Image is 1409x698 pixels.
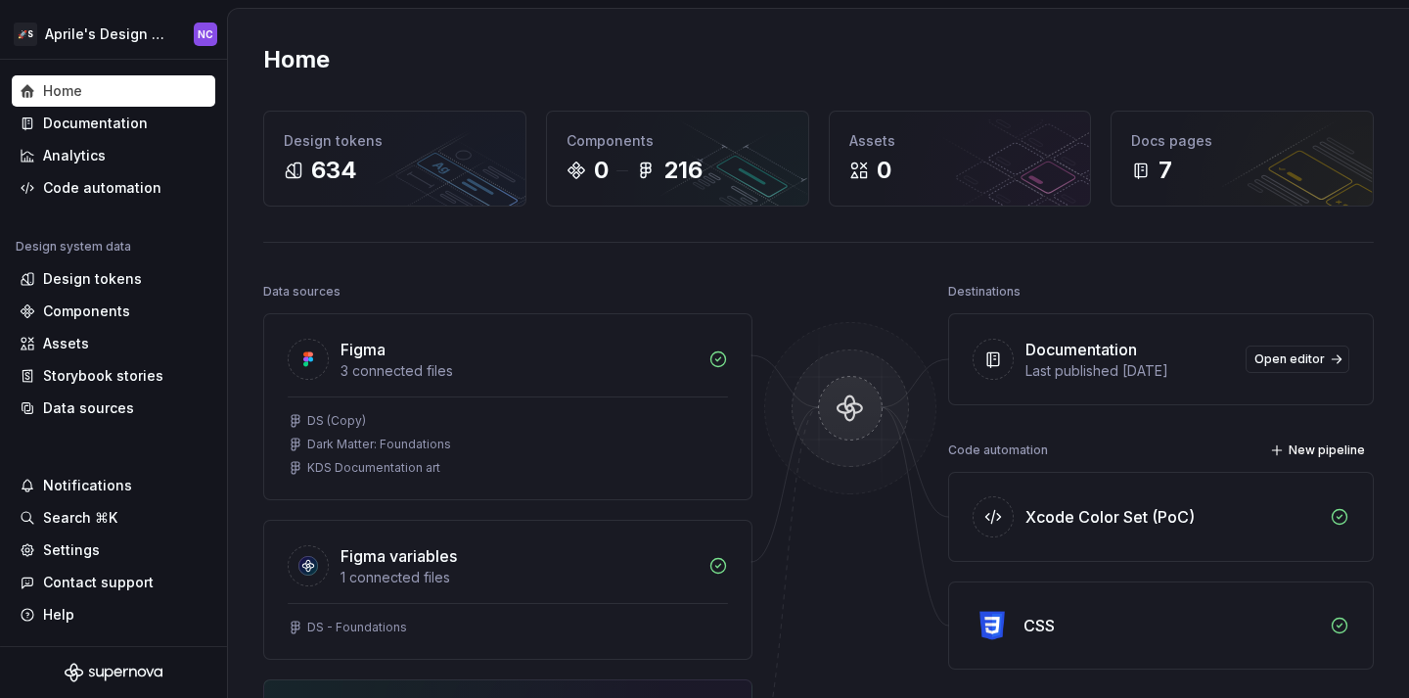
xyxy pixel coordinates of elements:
[1289,442,1365,458] span: New pipeline
[43,573,154,592] div: Contact support
[663,155,703,186] div: 216
[284,131,506,151] div: Design tokens
[43,302,130,321] div: Components
[45,24,170,44] div: Aprile's Design System
[341,338,386,361] div: Figma
[1131,131,1353,151] div: Docs pages
[43,178,161,198] div: Code automation
[829,111,1092,207] a: Assets0
[1025,338,1137,361] div: Documentation
[43,366,163,386] div: Storybook stories
[307,437,451,452] div: Dark Matter: Foundations
[12,360,215,392] a: Storybook stories
[43,605,74,625] div: Help
[12,535,215,566] a: Settings
[948,437,1048,464] div: Code automation
[1111,111,1374,207] a: Docs pages7
[311,155,357,186] div: 634
[12,567,215,598] button: Contact support
[43,269,142,289] div: Design tokens
[43,540,100,560] div: Settings
[263,44,330,75] h2: Home
[43,334,89,353] div: Assets
[307,460,440,476] div: KDS Documentation art
[16,239,131,255] div: Design system data
[1025,505,1195,529] div: Xcode Color Set (PoC)
[1254,351,1325,367] span: Open editor
[12,75,215,107] a: Home
[1246,346,1349,373] a: Open editor
[12,502,215,534] button: Search ⌘K
[849,131,1071,151] div: Assets
[43,114,148,133] div: Documentation
[1025,361,1234,381] div: Last published [DATE]
[948,278,1021,305] div: Destinations
[307,413,366,429] div: DS (Copy)
[12,393,215,424] a: Data sources
[14,23,37,46] div: 🚀S
[341,544,457,568] div: Figma variables
[43,398,134,418] div: Data sources
[198,26,213,42] div: NC
[12,140,215,171] a: Analytics
[43,476,132,495] div: Notifications
[341,568,697,587] div: 1 connected files
[263,313,752,500] a: Figma3 connected filesDS (Copy)Dark Matter: FoundationsKDS Documentation art
[1159,155,1172,186] div: 7
[12,296,215,327] a: Components
[263,278,341,305] div: Data sources
[43,146,106,165] div: Analytics
[12,172,215,204] a: Code automation
[567,131,789,151] div: Components
[65,663,162,682] svg: Supernova Logo
[307,620,407,635] div: DS - Foundations
[1264,437,1374,464] button: New pipeline
[12,470,215,501] button: Notifications
[4,13,223,55] button: 🚀SAprile's Design SystemNC
[341,361,697,381] div: 3 connected files
[43,81,82,101] div: Home
[1023,614,1055,637] div: CSS
[263,520,752,660] a: Figma variables1 connected filesDS - Foundations
[12,263,215,295] a: Design tokens
[43,508,117,528] div: Search ⌘K
[594,155,609,186] div: 0
[546,111,809,207] a: Components0216
[12,599,215,630] button: Help
[263,111,526,207] a: Design tokens634
[12,108,215,139] a: Documentation
[12,328,215,359] a: Assets
[877,155,891,186] div: 0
